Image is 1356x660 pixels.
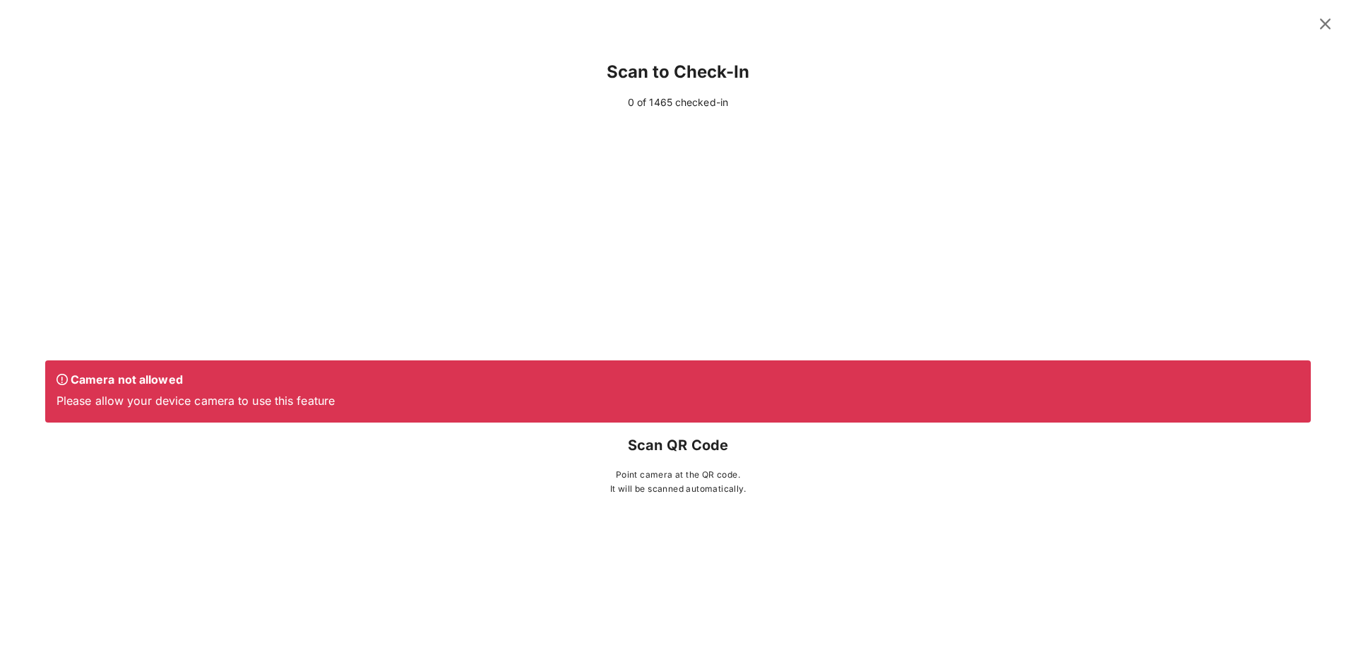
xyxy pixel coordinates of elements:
[45,468,1311,482] p: Point camera at the QR code.
[45,482,1311,496] p: It will be scanned automatically.
[56,393,1299,408] p: Please allow your device camera to use this feature
[45,434,1311,456] p: Scan QR Code
[56,372,1299,387] p: Camera not allowed
[45,49,1311,95] div: Scan to Check-In
[45,95,1311,110] div: 0 of 1465 checked-in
